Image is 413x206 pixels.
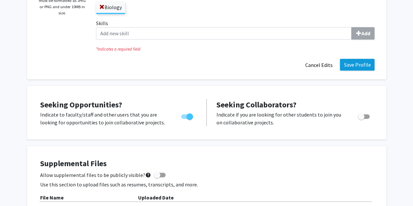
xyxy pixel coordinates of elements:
[216,111,345,126] p: Indicate if you are looking for other students to join you on collaborative projects.
[5,177,28,201] iframe: Chat
[340,59,374,71] button: Save Profile
[96,2,125,13] label: Biology
[351,27,374,40] button: Skills
[40,181,373,188] p: Use this section to upload files such as resumes, transcripts, and more.
[40,159,373,168] h4: Supplemental Files
[40,194,64,201] b: File Name
[40,111,169,126] p: Indicate to faculty/staff and other users that you are looking for opportunities to join collabor...
[138,194,174,201] b: Uploaded Date
[40,171,151,179] span: Allow supplemental files to be publicly visible?
[96,27,352,40] input: SkillsAdd
[96,19,374,40] label: Skills
[40,100,122,110] span: Seeking Opportunities?
[361,30,370,37] b: Add
[145,171,151,179] mat-icon: help
[216,100,296,110] span: Seeking Collaborators?
[179,111,197,120] div: Toggle
[301,59,337,71] button: Cancel Edits
[96,46,374,52] i: Indicates a required field
[355,111,373,120] div: Toggle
